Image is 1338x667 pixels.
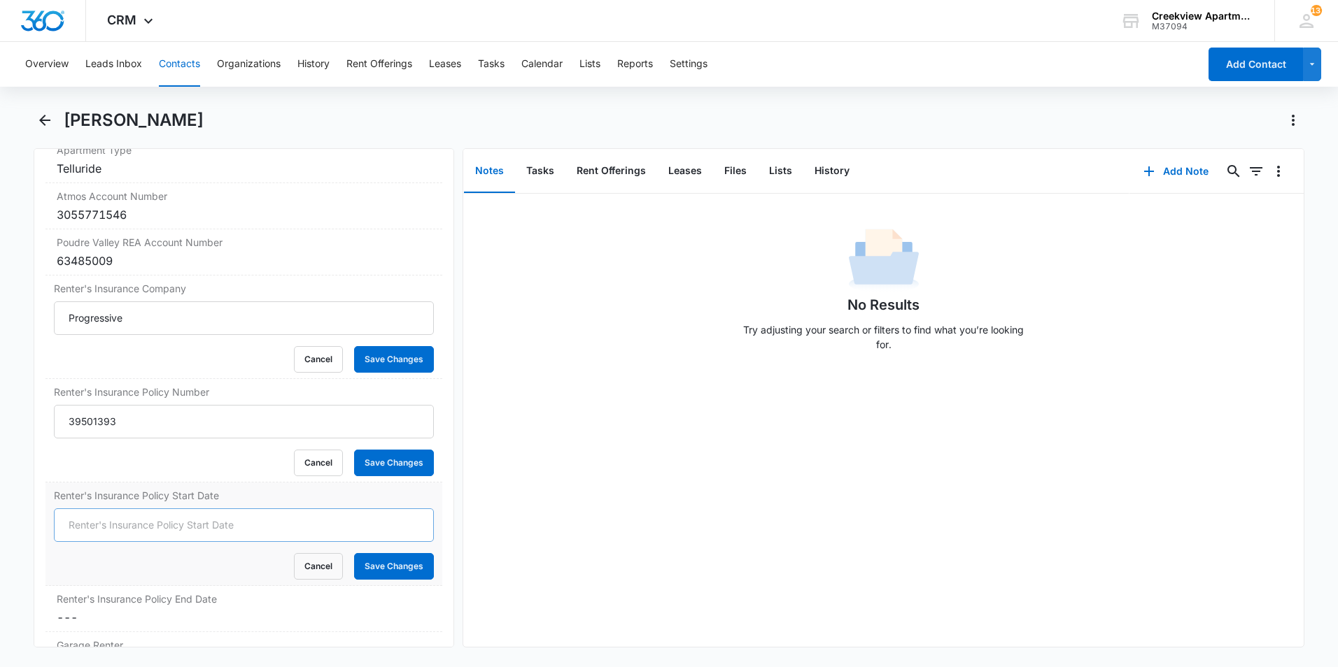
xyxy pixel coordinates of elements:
[297,42,330,87] button: History
[45,183,442,229] div: Atmos Account Number3055771546
[354,450,434,476] button: Save Changes
[1267,160,1290,182] button: Overflow Menu
[54,508,434,542] input: Renter's Insurance Policy Start Date
[1152,22,1254,31] div: account id
[57,252,431,269] div: 63485009
[478,42,505,87] button: Tasks
[57,143,431,157] label: Apartment Type
[57,638,431,652] label: Garage Renter
[294,346,343,373] button: Cancel
[294,450,343,476] button: Cancel
[657,150,713,193] button: Leases
[1152,10,1254,22] div: account name
[45,137,442,183] div: Apartment TypeTelluride
[346,42,412,87] button: Rent Offerings
[57,235,431,250] label: Poudre Valley REA Account Number
[617,42,653,87] button: Reports
[54,385,434,399] label: Renter's Insurance Policy Number
[354,346,434,373] button: Save Changes
[159,42,200,87] button: Contacts
[1282,109,1304,131] button: Actions
[1209,48,1303,81] button: Add Contact
[521,42,563,87] button: Calendar
[429,42,461,87] button: Leases
[565,150,657,193] button: Rent Offerings
[34,109,55,131] button: Back
[1245,160,1267,182] button: Filters
[713,150,758,193] button: Files
[354,553,434,580] button: Save Changes
[54,488,434,503] label: Renter's Insurance Policy Start Date
[1311,5,1322,16] div: notifications count
[54,405,434,438] input: Renter's Insurance Policy Number
[758,150,803,193] button: Lists
[57,189,431,203] label: Atmos Account Number
[737,322,1031,352] p: Try adjusting your search or filters to find what you’re looking for.
[107,13,136,27] span: CRM
[670,42,707,87] button: Settings
[57,591,431,606] label: Renter's Insurance Policy End Date
[1311,5,1322,16] span: 137
[57,609,431,626] dd: ---
[847,294,920,315] h1: No Results
[1129,155,1223,188] button: Add Note
[45,586,442,632] div: Renter's Insurance Policy End Date---
[803,150,861,193] button: History
[579,42,600,87] button: Lists
[64,110,204,131] h1: [PERSON_NAME]
[294,553,343,580] button: Cancel
[217,42,281,87] button: Organizations
[57,160,431,177] div: Telluride
[515,150,565,193] button: Tasks
[45,229,442,275] div: Poudre Valley REA Account Number63485009
[464,150,515,193] button: Notes
[25,42,69,87] button: Overview
[57,206,431,223] div: 3055771546
[85,42,142,87] button: Leads Inbox
[54,281,434,296] label: Renter's Insurance Company
[1223,160,1245,182] button: Search...
[54,301,434,335] input: Renter's Insurance Company
[849,224,919,294] img: No Data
